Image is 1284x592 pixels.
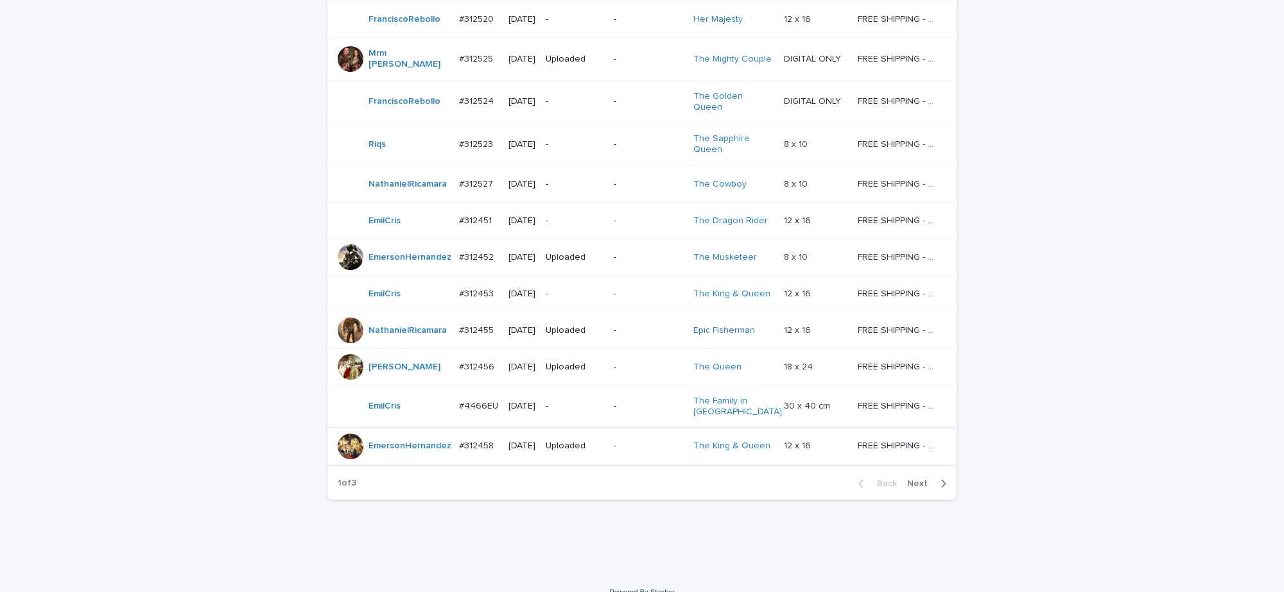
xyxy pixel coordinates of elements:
p: - [546,96,603,107]
p: Uploaded [546,441,603,452]
a: Her Majesty [693,14,743,25]
p: #312455 [459,323,496,336]
span: Back [869,479,897,488]
p: #312458 [459,438,496,452]
p: 12 x 16 [784,12,813,25]
p: - [546,139,603,150]
tr: FranciscoRebollo #312520#312520 [DATE]--Her Majesty 12 x 1612 x 16 FREE SHIPPING - preview in 1-2... [327,1,957,38]
p: [DATE] [508,139,535,150]
p: [DATE] [508,216,535,226]
a: The Mighty Couple [693,54,772,65]
p: #312453 [459,286,496,300]
p: FREE SHIPPING - preview in 1-2 business days, after your approval delivery will take 5-10 b.d. [858,51,939,65]
p: [DATE] [508,96,535,107]
p: - [614,54,682,65]
a: Epic Fisherman [693,325,755,336]
tr: Mrm [PERSON_NAME] #312525#312525 [DATE]Uploaded-The Mighty Couple DIGITAL ONLYDIGITAL ONLY FREE S... [327,38,957,81]
p: - [614,216,682,226]
p: 1 of 3 [327,468,367,499]
p: FREE SHIPPING - preview in 1-2 business days, after your approval delivery will take 5-10 b.d. [858,12,939,25]
p: #312525 [459,51,496,65]
button: Back [848,478,902,489]
a: FranciscoRebollo [369,14,440,25]
p: 12 x 16 [784,213,813,226]
tr: EmilCris #312453#312453 [DATE]--The King & Queen 12 x 1612 x 16 FREE SHIPPING - preview in 1-2 bu... [327,275,957,312]
tr: FranciscoRebollo #312524#312524 [DATE]--The Golden Queen DIGITAL ONLYDIGITAL ONLY FREE SHIPPING -... [327,80,957,123]
p: FREE SHIPPING - preview in 1-2 business days, after your approval delivery will take 5-10 b.d. [858,438,939,452]
a: The Cowboy [693,179,747,190]
p: 12 x 16 [784,286,813,300]
a: The Sapphire Queen [693,133,774,155]
p: 18 x 24 [784,359,815,373]
p: Uploaded [546,54,603,65]
p: Uploaded [546,325,603,336]
p: [DATE] [508,401,535,412]
p: [DATE] [508,362,535,373]
a: [PERSON_NAME] [369,362,440,373]
p: - [614,325,682,336]
p: - [614,401,682,412]
button: Next [902,478,957,489]
a: EmilCris [369,401,401,412]
a: EmersonHernandez [369,252,451,263]
a: The Dragon Rider [693,216,768,226]
tr: EmilCris #4466EU#4466EU [DATE]--The Family in [GEOGRAPHIC_DATA] 30 x 40 cm30 x 40 cm FREE SHIPPIN... [327,385,957,428]
p: [DATE] [508,325,535,336]
p: - [546,179,603,190]
p: #312520 [459,12,496,25]
a: EmilCris [369,216,401,226]
p: FREE SHIPPING - preview in 1-2 business days, after your approval delivery will take 6-10 busines... [858,398,939,412]
p: 30 x 40 cm [784,398,833,412]
a: The Family in [GEOGRAPHIC_DATA] [693,396,782,418]
tr: [PERSON_NAME] #312456#312456 [DATE]Uploaded-The Queen 18 x 2418 x 24 FREE SHIPPING - preview in 1... [327,348,957,385]
p: FREE SHIPPING - preview in 1-2 business days, after your approval delivery will take 5-10 b.d. [858,249,939,263]
p: - [614,252,682,263]
p: #312451 [459,213,494,226]
p: [DATE] [508,14,535,25]
p: 12 x 16 [784,323,813,336]
p: 12 x 16 [784,438,813,452]
p: - [614,96,682,107]
a: EmersonHernandez [369,441,451,452]
p: [DATE] [508,289,535,300]
tr: NathanielRicamara #312455#312455 [DATE]Uploaded-Epic Fisherman 12 x 1612 x 16 FREE SHIPPING - pre... [327,312,957,348]
tr: EmersonHernandez #312458#312458 [DATE]Uploaded-The King & Queen 12 x 1612 x 16 FREE SHIPPING - pr... [327,428,957,464]
p: - [614,139,682,150]
p: #312452 [459,249,496,263]
p: FREE SHIPPING - preview in 1-2 business days, after your approval delivery will take 5-10 b.d. [858,323,939,336]
a: NathanielRicamara [369,179,447,190]
p: - [546,289,603,300]
p: - [546,216,603,226]
p: - [546,14,603,25]
p: [DATE] [508,441,535,452]
a: The Queen [693,362,742,373]
a: The Golden Queen [693,91,774,113]
p: Uploaded [546,252,603,263]
p: #312456 [459,359,497,373]
tr: Riqs #312523#312523 [DATE]--The Sapphire Queen 8 x 108 x 10 FREE SHIPPING - preview in 1-2 busine... [327,123,957,166]
p: FREE SHIPPING - preview in 1-2 business days, after your approval delivery will take 5-10 b.d. [858,137,939,150]
p: FREE SHIPPING - preview in 1-2 business days, after your approval delivery will take 5-10 b.d. [858,94,939,107]
tr: EmersonHernandez #312452#312452 [DATE]Uploaded-The Musketeer 8 x 108 x 10 FREE SHIPPING - preview... [327,239,957,275]
a: Mrm [PERSON_NAME] [369,48,449,70]
p: [DATE] [508,252,535,263]
p: - [614,14,682,25]
p: DIGITAL ONLY [784,94,844,107]
p: - [546,401,603,412]
p: - [614,362,682,373]
tr: EmilCris #312451#312451 [DATE]--The Dragon Rider 12 x 1612 x 16 FREE SHIPPING - preview in 1-2 bu... [327,202,957,239]
p: - [614,289,682,300]
p: #4466EU [459,398,501,412]
p: [DATE] [508,54,535,65]
p: 8 x 10 [784,176,810,190]
a: The Musketeer [693,252,757,263]
p: 8 x 10 [784,249,810,263]
tr: NathanielRicamara #312527#312527 [DATE]--The Cowboy 8 x 108 x 10 FREE SHIPPING - preview in 1-2 b... [327,165,957,202]
p: FREE SHIPPING - preview in 1-2 business days, after your approval delivery will take 5-10 b.d. [858,213,939,226]
p: [DATE] [508,179,535,190]
p: FREE SHIPPING - preview in 1-2 business days, after your approval delivery will take 5-10 b.d. [858,359,939,373]
a: FranciscoRebollo [369,96,440,107]
p: #312524 [459,94,496,107]
a: Riqs [369,139,386,150]
a: The King & Queen [693,441,770,452]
